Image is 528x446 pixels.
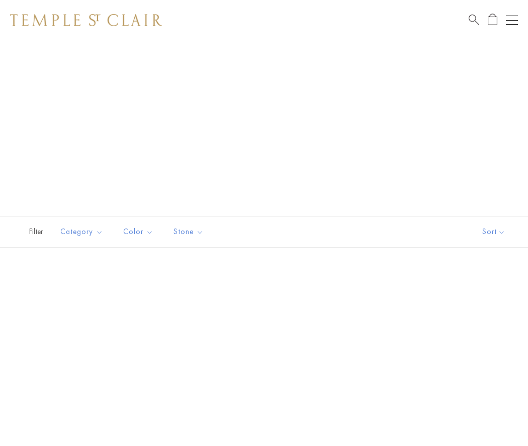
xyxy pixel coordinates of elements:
[460,216,528,247] button: Show sort by
[488,14,497,26] a: Open Shopping Bag
[168,226,211,238] span: Stone
[55,226,111,238] span: Category
[118,226,161,238] span: Color
[10,14,162,26] img: Temple St. Clair
[166,220,211,243] button: Stone
[469,14,479,26] a: Search
[116,220,161,243] button: Color
[53,220,111,243] button: Category
[506,14,518,26] button: Open navigation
